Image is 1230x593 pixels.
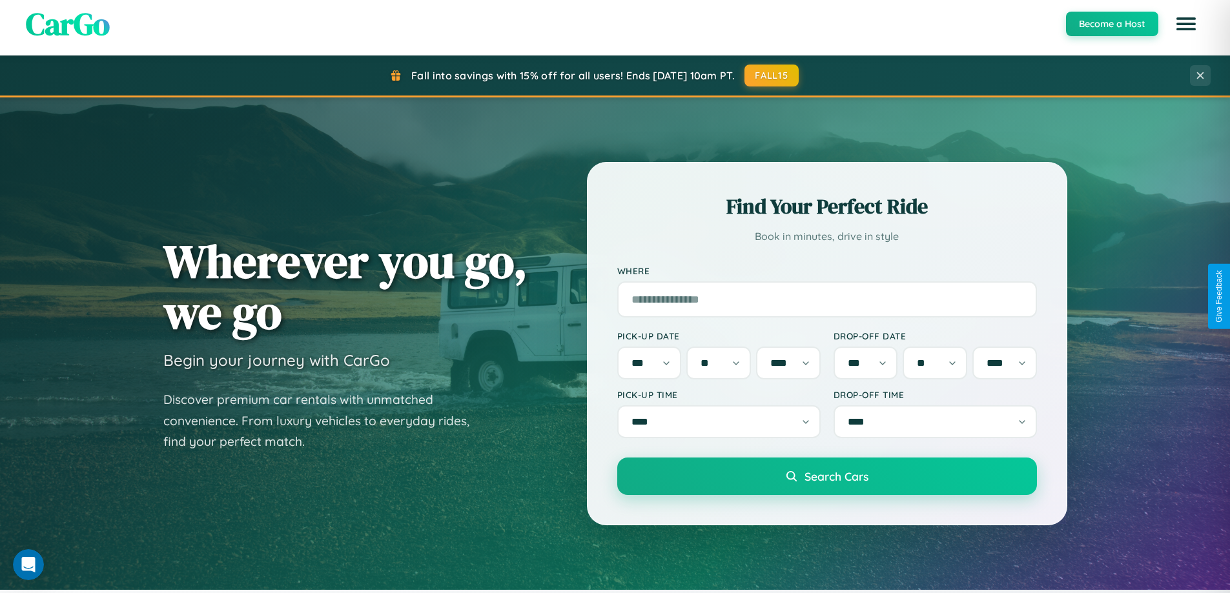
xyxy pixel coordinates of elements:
div: Give Feedback [1215,270,1224,323]
span: Search Cars [805,469,868,483]
p: Book in minutes, drive in style [617,227,1037,246]
label: Pick-up Time [617,389,821,400]
h3: Begin your journey with CarGo [163,350,390,370]
button: Search Cars [617,457,1037,495]
p: Discover premium car rentals with unmatched convenience. From luxury vehicles to everyday rides, ... [163,389,486,452]
h1: Wherever you go, we go [163,236,528,337]
button: Open menu [1168,6,1204,42]
span: Fall into savings with 15% off for all users! Ends [DATE] 10am PT. [411,69,735,82]
label: Pick-up Date [617,330,821,341]
button: Become a Host [1066,12,1158,36]
span: CarGo [26,3,110,45]
iframe: Intercom live chat [13,549,44,580]
label: Where [617,265,1037,276]
label: Drop-off Date [834,330,1037,341]
h2: Find Your Perfect Ride [617,192,1037,221]
button: FALL15 [744,65,799,86]
label: Drop-off Time [834,389,1037,400]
